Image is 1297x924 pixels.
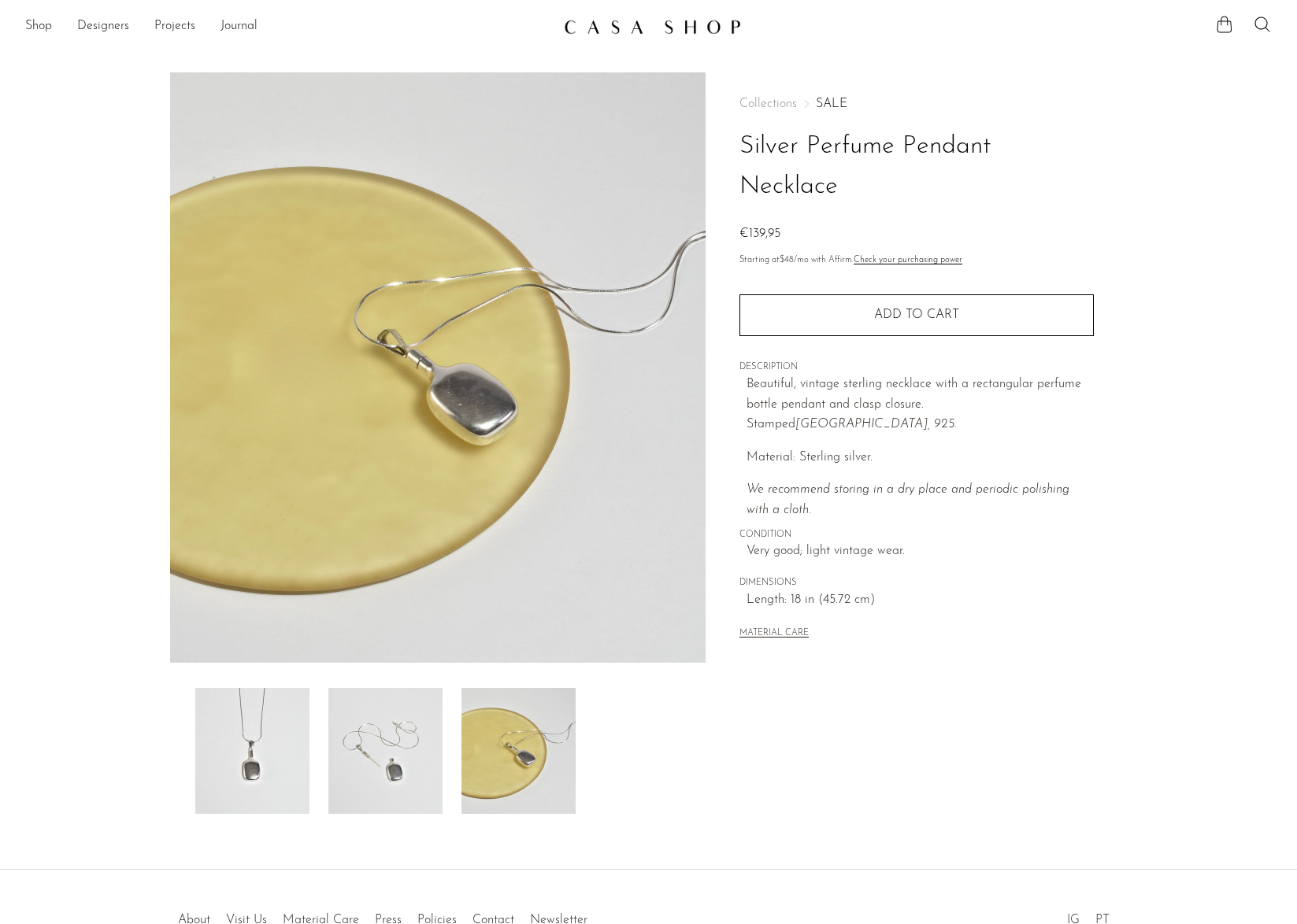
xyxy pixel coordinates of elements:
[747,541,1094,562] span: Very good; light vintage wear.
[816,98,847,110] a: SALE
[739,628,809,640] button: MATERIAL CARE
[739,227,780,240] span: €139,95
[747,448,1094,468] p: Material: Sterling silver.
[77,17,129,37] a: Designers
[795,418,957,431] em: [GEOGRAPHIC_DATA], 925.
[220,17,258,37] a: Journal
[25,13,551,40] nav: Desktop navigation
[461,688,576,814] img: Silver Perfume Pendant Necklace
[739,98,1094,110] nav: Breadcrumbs
[25,17,52,37] a: Shop
[328,688,443,814] img: Silver Perfume Pendant Necklace
[739,528,1094,542] span: CONDITION
[854,256,962,264] a: Check your purchasing power - Learn more about Affirm Financing (opens in modal)
[739,253,1094,268] p: Starting at /mo with Affirm.
[747,375,1094,435] p: Beautiful, vintage sterling necklace with a rectangular perfume bottle pendant and clasp closure....
[25,13,551,40] ul: NEW HEADER MENU
[739,576,1094,590] span: DIMENSIONS
[874,308,959,323] span: Add to cart
[747,590,1094,611] span: Length: 18 in (45.72 cm)
[195,688,309,814] img: Silver Perfume Pendant Necklace
[739,98,797,110] span: Collections
[170,72,706,663] img: Silver Perfume Pendant Necklace
[154,17,195,37] a: Projects
[780,256,794,264] span: $48
[739,360,1094,375] span: DESCRIPTION
[739,294,1094,335] button: Add to cart
[747,483,1069,516] i: We recommend storing in a dry place and periodic polishing with a cloth.
[739,127,1094,207] h1: Silver Perfume Pendant Necklace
